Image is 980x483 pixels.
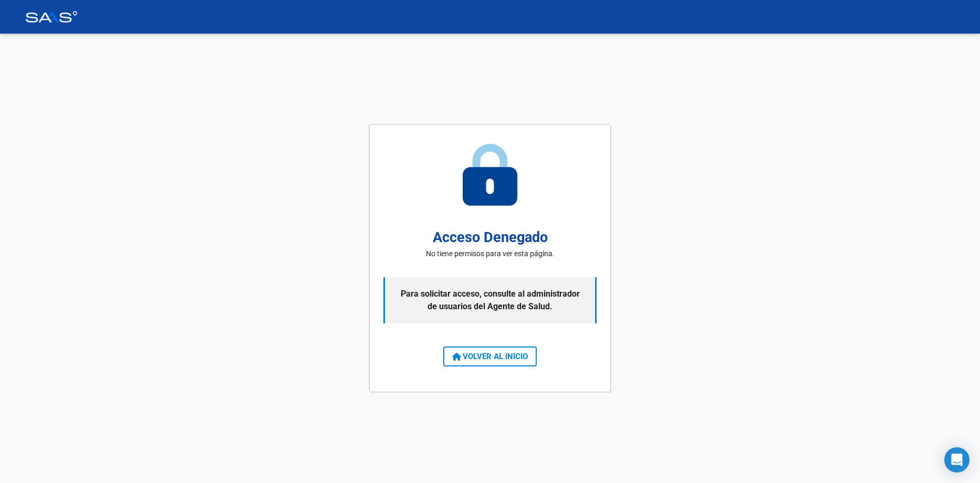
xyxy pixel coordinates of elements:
p: No tiene permisos para ver esta página. [426,248,555,259]
div: Open Intercom Messenger [944,447,969,472]
button: VOLVER AL INICIO [443,346,537,366]
h2: Acceso Denegado [433,227,548,248]
span: VOLVER AL INICIO [452,352,528,361]
img: access-denied [463,144,517,206]
p: Para solicitar acceso, consulte al administrador de usuarios del Agente de Salud. [383,277,597,323]
img: Logo SAAS [25,11,78,23]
